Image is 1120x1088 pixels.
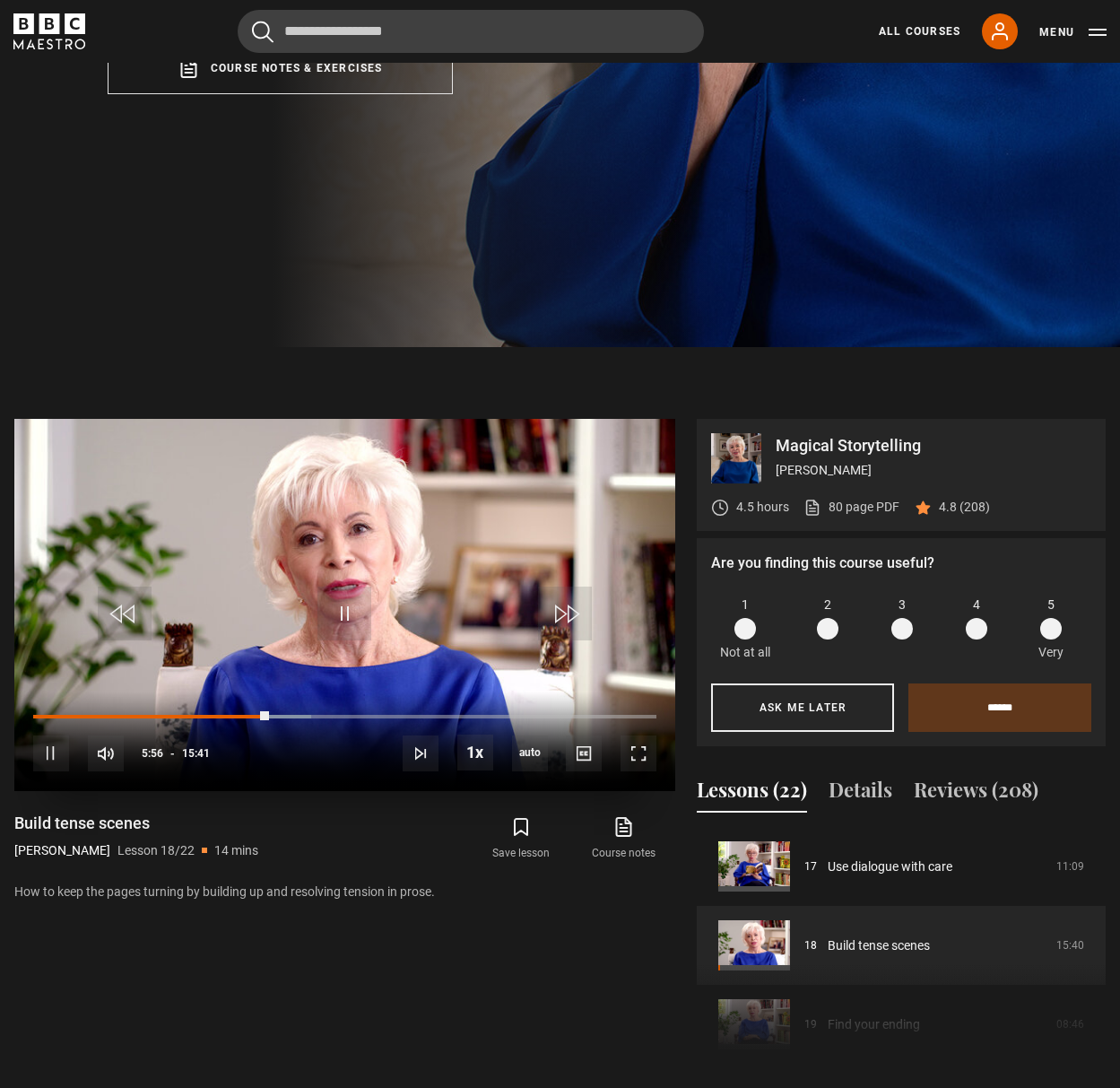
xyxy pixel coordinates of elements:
a: Use dialogue with care [828,857,952,876]
p: 4.5 hours [736,498,789,517]
a: Course notes [573,813,675,865]
button: Next Lesson [403,735,438,771]
p: Very [1033,643,1068,662]
button: Toggle navigation [1039,23,1107,41]
p: Magical Storytelling [776,438,1091,454]
a: Course notes & exercises [108,42,453,94]
input: Search [238,10,704,53]
p: [PERSON_NAME] [14,841,110,860]
button: Fullscreen [621,735,656,771]
span: auto [512,735,548,771]
button: Reviews (208) [914,775,1038,813]
div: Progress Bar [33,715,656,718]
button: Submit the search query [252,21,273,43]
p: 4.8 (208) [939,498,990,517]
span: 1 [742,596,749,614]
button: Lessons (22) [697,775,807,813]
span: 3 [899,596,906,614]
span: 2 [824,596,831,614]
button: Ask me later [711,683,894,732]
button: Save lesson [470,813,572,865]
p: Lesson 18/22 [117,841,195,860]
span: 15:41 [182,737,210,770]
span: 4 [973,596,980,614]
p: Are you finding this course useful? [711,553,1091,574]
p: How to keep the pages turning by building up and resolving tension in prose. [14,883,675,901]
button: Pause [33,735,69,771]
a: 80 page PDF [803,498,899,517]
p: [PERSON_NAME] [776,461,1091,480]
span: - [170,747,175,760]
button: Captions [566,735,602,771]
span: 5 [1047,596,1055,614]
div: Current quality: 720p [512,735,548,771]
button: Playback Rate [457,735,493,770]
button: Mute [88,735,124,771]
svg: BBC Maestro [13,13,85,49]
p: Not at all [720,643,770,662]
a: All Courses [879,23,960,39]
p: 14 mins [214,841,258,860]
button: Details [829,775,892,813]
span: 5:56 [142,737,163,770]
a: Build tense scenes [828,936,930,955]
h1: Build tense scenes [14,813,258,834]
video-js: Video Player [14,419,675,791]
